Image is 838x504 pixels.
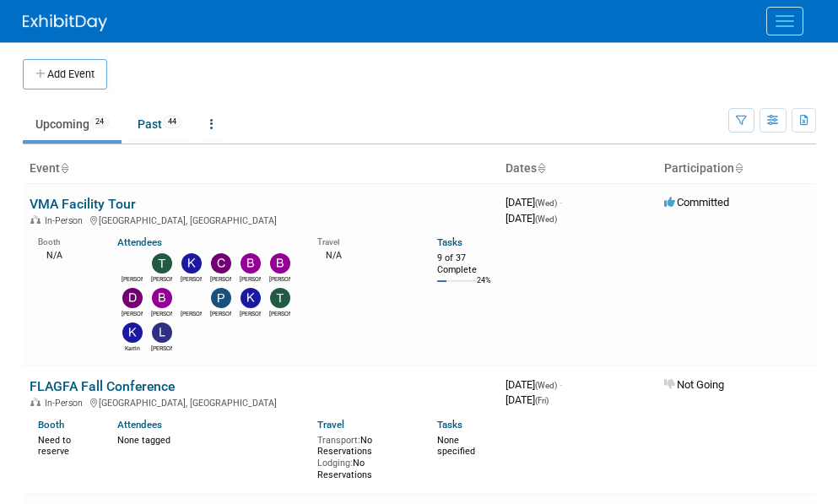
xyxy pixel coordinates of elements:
span: Lodging: [317,458,353,469]
div: 9 of 37 Complete [437,252,492,275]
a: Sort by Event Name [60,161,68,175]
div: Ryan McHugh [181,308,202,318]
div: Patrick Champagne [210,308,231,318]
img: Karrin Scott [122,322,143,343]
div: [GEOGRAPHIC_DATA], [GEOGRAPHIC_DATA] [30,395,492,409]
div: Christopher Thompson [210,274,231,284]
div: Tony Lewis [269,308,290,318]
img: Kim M [241,288,261,308]
a: Tasks [437,236,462,248]
a: Sort by Start Date [537,161,545,175]
img: Bobby Zitzka [241,253,261,274]
span: Committed [664,196,729,209]
span: (Fri) [535,396,549,405]
img: Brian Lee [152,288,172,308]
img: ExhibitDay [23,14,107,31]
a: Tasks [437,419,462,431]
span: (Wed) [535,381,557,390]
div: Need to reserve [38,431,93,458]
div: Bobby Zitzka [240,274,261,284]
img: Brian Peek [270,253,290,274]
div: Kelly Seliga [181,274,202,284]
div: Booth [38,231,93,247]
th: Dates [499,154,657,183]
span: None specified [437,435,475,458]
div: Teri Beth Perkins [151,274,172,284]
img: In-Person Event [30,398,41,406]
span: [DATE] [506,212,557,225]
span: [DATE] [506,393,549,406]
div: No Reservations No Reservations [317,431,412,481]
img: Ryan McHugh [181,288,202,308]
img: Patrick Champagne [211,288,231,308]
button: Add Event [23,59,107,89]
span: (Wed) [535,214,557,224]
a: Booth [38,419,64,431]
img: Kelly Seliga [181,253,202,274]
div: [GEOGRAPHIC_DATA], [GEOGRAPHIC_DATA] [30,213,492,226]
span: - [560,196,562,209]
a: Attendees [117,419,162,431]
div: Amanda Smith [122,274,143,284]
a: Upcoming24 [23,108,122,140]
img: Teri Beth Perkins [152,253,172,274]
div: N/A [38,248,93,262]
div: Lee Feeser [151,343,172,353]
div: Travel [317,231,412,247]
span: (Wed) [535,198,557,208]
span: 24 [90,116,109,128]
img: Amanda Smith [122,253,143,274]
span: Not Going [664,378,724,391]
div: Kim M [240,308,261,318]
div: None tagged [117,431,305,447]
span: 44 [163,116,181,128]
th: Participation [657,154,816,183]
div: Karrin Scott [122,343,143,353]
button: Menu [766,7,803,35]
td: 24% [477,276,491,299]
div: David Perry [122,308,143,318]
span: Transport: [317,435,360,446]
img: Lee Feeser [152,322,172,343]
a: Travel [317,419,344,431]
th: Event [23,154,499,183]
a: VMA Facility Tour [30,196,136,212]
img: David Perry [122,288,143,308]
span: In-Person [45,398,88,409]
div: Brian Lee [151,308,172,318]
a: Past44 [125,108,194,140]
a: FLAGFA Fall Conference [30,378,175,394]
img: Christopher Thompson [211,253,231,274]
a: Attendees [117,236,162,248]
div: N/A [317,248,412,262]
span: [DATE] [506,196,562,209]
div: Brian Peek [269,274,290,284]
img: Tony Lewis [270,288,290,308]
span: In-Person [45,215,88,226]
span: [DATE] [506,378,562,391]
img: In-Person Event [30,215,41,224]
span: - [560,378,562,391]
a: Sort by Participation Type [734,161,743,175]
